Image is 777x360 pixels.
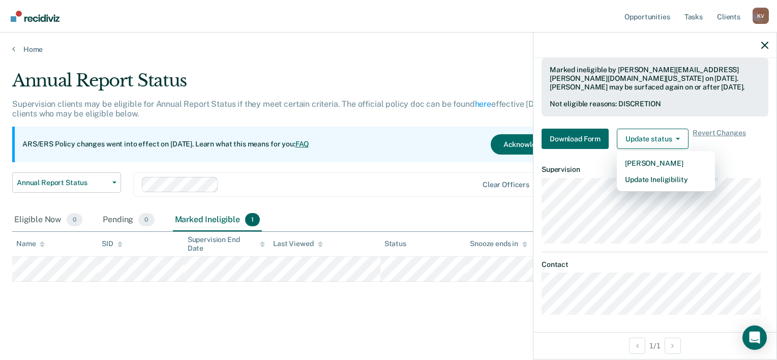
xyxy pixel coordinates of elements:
p: ARS/ERS Policy changes went into effect on [DATE]. Learn what this means for you: [22,139,309,149]
button: Update Ineligibility [617,171,715,188]
span: 0 [67,213,82,226]
span: Annual Report Status [17,178,108,187]
button: Download Form [542,129,609,149]
div: Eligible Now [12,209,84,231]
div: Marked Ineligible [173,209,262,231]
div: Snooze ends in [470,239,527,248]
div: Last Viewed [273,239,322,248]
div: Clear officers [483,181,529,189]
p: Supervision clients may be eligible for Annual Report Status if they meet certain criteria. The o... [12,99,582,118]
a: Navigate to form link [542,129,613,149]
div: Status [384,239,406,248]
div: SID [102,239,123,248]
a: FAQ [295,140,310,148]
a: here [475,99,491,109]
button: Acknowledge & Close [491,134,587,155]
dt: Supervision [542,165,768,174]
button: Next Opportunity [665,338,681,354]
span: 0 [138,213,154,226]
div: Pending [101,209,156,231]
div: Open Intercom Messenger [742,325,767,350]
div: Supervision End Date [188,235,265,253]
img: Recidiviz [11,11,59,22]
div: Name [16,239,45,248]
button: Previous Opportunity [629,338,645,354]
a: Home [12,45,765,54]
button: [PERSON_NAME] [617,155,715,171]
div: Annual Report Status [12,70,595,99]
div: Not eligible reasons: DISCRETION [550,100,760,108]
div: Marked ineligible by [PERSON_NAME][EMAIL_ADDRESS][PERSON_NAME][DOMAIN_NAME][US_STATE] on [DATE]. ... [550,66,760,91]
div: 1 / 1 [533,332,776,359]
div: K V [753,8,769,24]
button: Profile dropdown button [753,8,769,24]
span: 1 [245,213,260,226]
button: Update status [617,129,689,149]
dt: Contact [542,260,768,269]
span: Revert Changes [693,129,745,149]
